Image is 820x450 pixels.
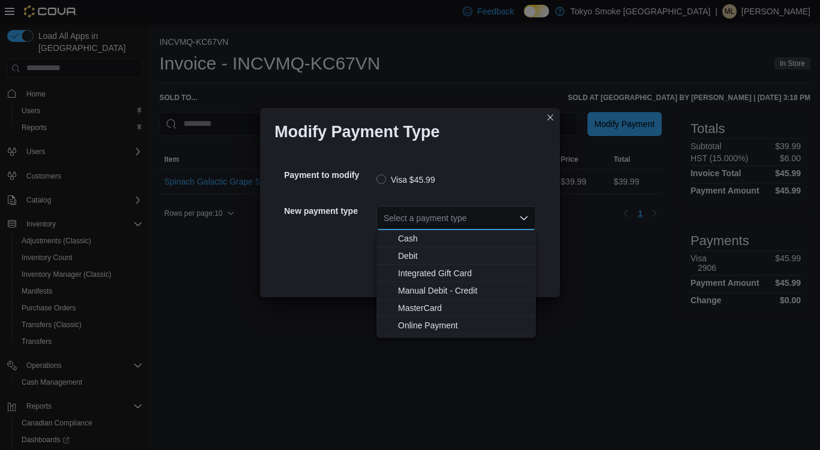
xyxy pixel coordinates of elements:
button: Online Payment [376,317,536,334]
span: MasterCard [398,302,529,314]
button: Integrated Gift Card [376,265,536,282]
button: Manual Debit - Credit [376,282,536,300]
input: Accessible screen reader label [384,211,385,225]
h5: Payment to modify [284,163,374,187]
span: Online Payment [398,319,529,331]
button: Cash [376,230,536,247]
span: Debit [398,250,529,262]
span: Cash [398,232,529,244]
button: Close list of options [519,213,529,223]
span: Manual Debit - Credit [398,285,529,297]
div: Choose from the following options [376,230,536,334]
button: Debit [376,247,536,265]
span: Integrated Gift Card [398,267,529,279]
button: MasterCard [376,300,536,317]
h1: Modify Payment Type [275,122,440,141]
label: Visa $45.99 [376,173,435,187]
button: Closes this modal window [543,110,557,125]
h5: New payment type [284,199,374,223]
